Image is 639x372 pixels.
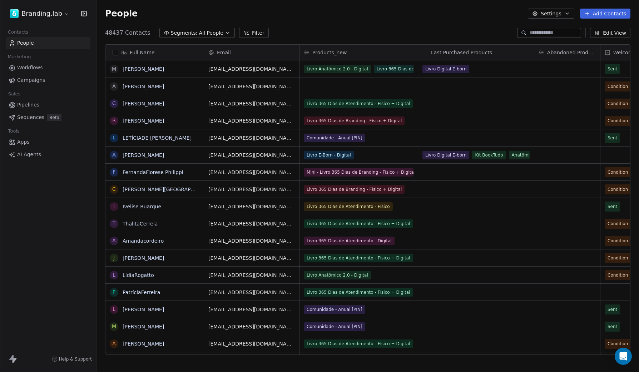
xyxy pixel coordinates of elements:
span: Livro Digital E-born [422,65,469,73]
span: Livro 365 Dias de Branding - Físico + Digital [304,185,405,194]
button: Settings [528,9,574,19]
span: Sales [5,89,24,99]
div: T [113,220,116,227]
span: [EMAIL_ADDRESS][DOMAIN_NAME] [208,272,295,279]
a: Workflows [6,62,90,74]
div: P [113,288,115,296]
span: AI Agents [17,151,41,158]
span: 48437 Contacts [105,29,150,37]
span: People [105,8,138,19]
span: Contacts [5,27,31,38]
a: People [6,37,90,49]
div: L [113,134,115,142]
a: Help & Support [52,356,92,362]
div: M [112,65,116,73]
div: A [112,340,116,347]
div: F [113,168,115,176]
a: [PERSON_NAME] [123,152,164,158]
span: [EMAIL_ADDRESS][DOMAIN_NAME] [208,100,295,107]
a: [PERSON_NAME] [123,341,164,347]
a: PatríciaFerreira [123,289,160,295]
a: ThalitaCerreia [123,221,158,227]
span: Livro 365 Dias de Atendimento - Físico [304,202,393,211]
a: [PERSON_NAME] [123,66,164,72]
div: A [112,237,116,244]
div: R [112,117,116,124]
span: Tools [5,126,23,137]
div: C [112,100,116,107]
span: Beta [47,114,61,121]
a: [PERSON_NAME] [123,84,164,89]
span: Pipelines [17,101,39,109]
span: [EMAIL_ADDRESS][DOMAIN_NAME] [208,65,295,73]
div: Products_new [299,45,418,60]
span: [EMAIL_ADDRESS][DOMAIN_NAME] [208,117,295,124]
span: Livro E-Born - Digital [304,151,354,159]
span: Help & Support [59,356,92,362]
div: L [113,271,115,279]
span: Livro Anatômico 2.0 - Digital [304,271,371,279]
a: AI Agents [6,149,90,160]
span: Abandoned Product [547,49,596,56]
span: [EMAIL_ADDRESS][DOMAIN_NAME] [208,203,295,210]
span: Comunidade - Anual [PIN] [304,322,365,331]
span: Livro 365 Dias de Branding - Físico + Digital [304,116,405,125]
span: Comunidade - Anual [PIN] [304,134,365,142]
button: Branding.lab [9,8,71,20]
span: Branding.lab [21,9,62,18]
div: J [113,254,115,262]
div: WooocommerceLast Purchased Products [418,45,534,60]
span: Marketing [5,51,34,62]
div: Email [204,45,299,60]
span: [EMAIL_ADDRESS][DOMAIN_NAME] [208,289,295,296]
span: [EMAIL_ADDRESS][DOMAIN_NAME] [208,152,295,159]
a: Apps [6,136,90,148]
span: Comunidade - Anual [PIN] [304,305,365,314]
button: Filter [239,28,269,38]
span: Livro 365 Dias de Branding - Digital [374,65,456,73]
button: Add Contacts [580,9,630,19]
a: Ivelise Buarque [123,204,161,209]
a: [PERSON_NAME] [123,118,164,124]
a: LídiaRogatto [123,272,154,278]
span: Livro 365 Dias de Atendimento - Físico + Digital [304,254,413,262]
a: Pipelines [6,99,90,111]
span: Products_new [312,49,347,56]
span: All People [199,29,223,37]
span: Full Name [130,49,155,56]
span: Livro 365 Dias de Atendimento - Físico + Digital [304,339,413,348]
span: Apps [17,138,30,146]
div: L [113,306,115,313]
div: Full Name [105,45,204,60]
span: [EMAIL_ADDRESS][DOMAIN_NAME] [208,340,295,347]
span: Sent [608,323,617,330]
span: Sent [608,203,617,210]
button: Edit View [590,28,630,38]
span: [EMAIL_ADDRESS][DOMAIN_NAME] [208,134,295,142]
span: Livro 365 Dias de Atendimento - Físico + Digital [304,99,413,108]
span: Email [217,49,231,56]
span: Livro 365 Dias de Atendimento - Físico + Digital [304,219,413,228]
span: [EMAIL_ADDRESS][DOMAIN_NAME] [208,186,295,193]
a: [PERSON_NAME] [123,101,164,106]
span: Last Purchased Products [431,49,492,56]
span: [EMAIL_ADDRESS][DOMAIN_NAME] [208,237,295,244]
span: Sent [608,65,617,73]
span: Sent [608,134,617,142]
div: grid [105,60,204,355]
span: Livro 365 Dias de Atendimento - Digital [304,237,395,245]
div: M [112,323,116,330]
img: Symbol%20Brandinglab%20BL%20square%20Primary%20APP.png [10,9,19,18]
span: Livro 365 Dias de Atendimento - Físico + Digital [304,288,413,297]
a: [PERSON_NAME] [123,307,164,312]
a: Campaigns [6,74,90,86]
div: Open Intercom Messenger [615,348,632,365]
span: [EMAIL_ADDRESS][DOMAIN_NAME] [208,169,295,176]
span: [EMAIL_ADDRESS][DOMAIN_NAME] [208,83,295,90]
div: C [112,185,116,193]
div: A [112,83,116,90]
span: Sent [608,306,617,313]
span: Sequences [17,114,44,121]
span: Mini - Livro 365 Dias de Branding - Físico + Digital [304,168,413,177]
span: Kit BookTudo [472,151,506,159]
